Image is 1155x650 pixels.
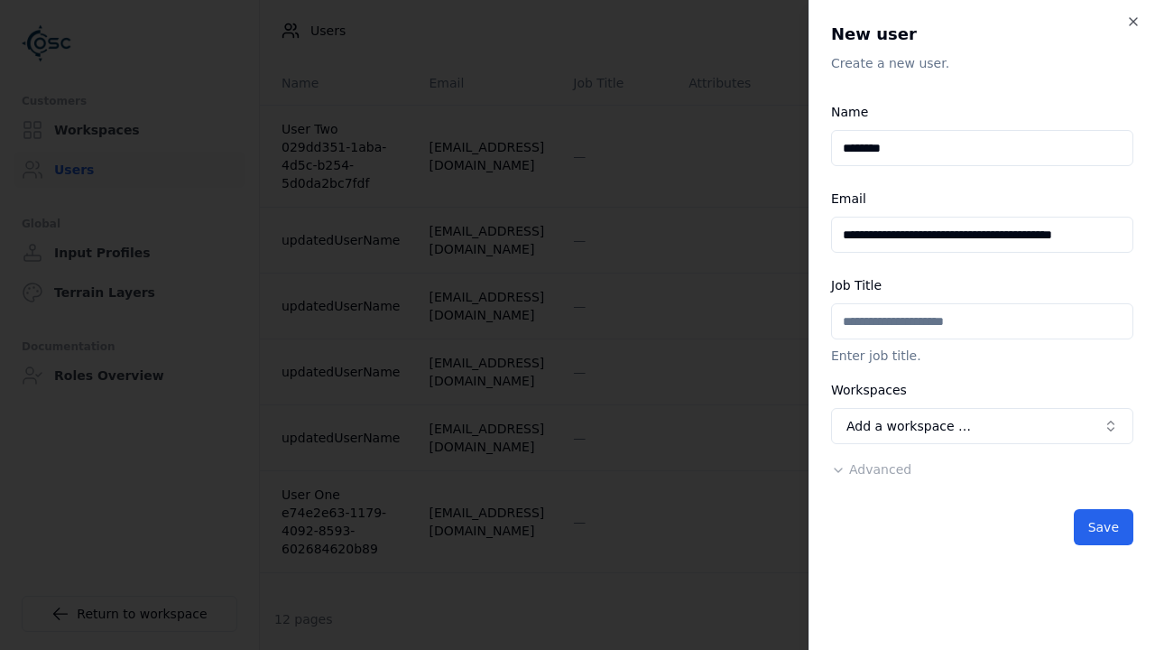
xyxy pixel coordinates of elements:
[849,462,911,477] span: Advanced
[831,383,907,397] label: Workspaces
[831,278,882,292] label: Job Title
[1074,509,1133,545] button: Save
[846,417,971,435] span: Add a workspace …
[831,22,1133,47] h2: New user
[831,105,868,119] label: Name
[831,347,1133,365] p: Enter job title.
[831,191,866,206] label: Email
[831,54,1133,72] p: Create a new user.
[831,460,911,478] button: Advanced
